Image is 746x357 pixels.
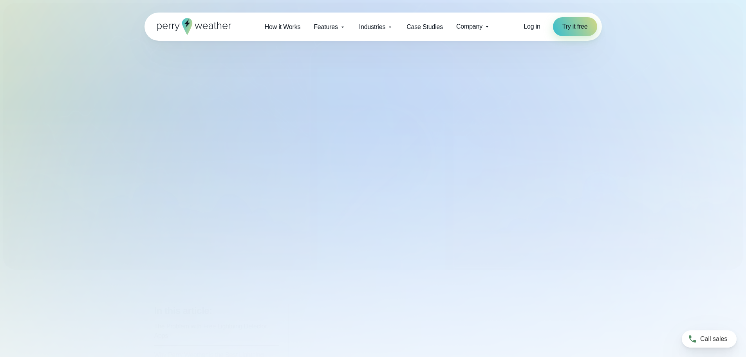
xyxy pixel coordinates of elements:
[456,22,482,31] span: Company
[314,22,338,32] span: Features
[682,330,737,348] a: Call sales
[562,22,588,31] span: Try it free
[524,22,540,31] a: Log in
[524,23,540,30] span: Log in
[700,334,727,344] span: Call sales
[400,19,450,35] a: Case Studies
[359,22,385,32] span: Industries
[553,17,597,36] a: Try it free
[406,22,443,32] span: Case Studies
[258,19,307,35] a: How it Works
[265,22,301,32] span: How it Works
